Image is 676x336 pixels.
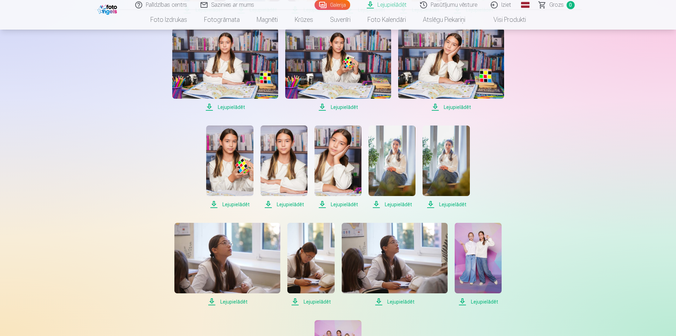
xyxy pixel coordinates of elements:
a: Lejupielādēt [206,126,253,209]
span: Lejupielādēt [398,103,504,111]
span: Lejupielādēt [455,298,502,306]
span: Lejupielādēt [287,298,334,306]
span: Lejupielādēt [285,103,391,111]
a: Lejupielādēt [315,126,361,209]
a: Suvenīri [322,10,359,30]
a: Lejupielādēt [455,223,502,306]
span: Lejupielādēt [206,200,253,209]
span: Grozs [549,1,564,9]
a: Atslēgu piekariņi [414,10,474,30]
a: Lejupielādēt [423,126,469,209]
a: Lejupielādēt [369,126,415,209]
a: Magnēti [248,10,286,30]
a: Foto izdrukas [142,10,196,30]
span: Lejupielādēt [315,200,361,209]
a: Lejupielādēt [287,223,334,306]
a: Visi produkti [474,10,534,30]
span: Lejupielādēt [423,200,469,209]
span: 0 [567,1,575,9]
span: Lejupielādēt [261,200,307,209]
a: Lejupielādēt [172,28,278,111]
a: Lejupielādēt [174,223,280,306]
a: Lejupielādēt [261,126,307,209]
a: Fotogrāmata [196,10,248,30]
span: Lejupielādēt [342,298,448,306]
span: Lejupielādēt [174,298,280,306]
a: Foto kalendāri [359,10,414,30]
img: /fa1 [97,3,119,15]
a: Krūzes [286,10,322,30]
a: Lejupielādēt [342,223,448,306]
a: Lejupielādēt [285,28,391,111]
span: Lejupielādēt [172,103,278,111]
a: Lejupielādēt [398,28,504,111]
span: Lejupielādēt [369,200,415,209]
